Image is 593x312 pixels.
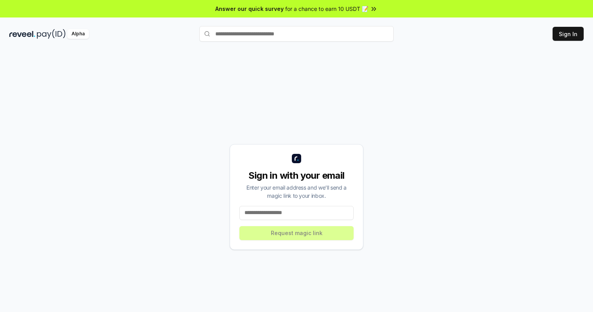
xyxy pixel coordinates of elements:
img: logo_small [292,154,301,163]
span: for a chance to earn 10 USDT 📝 [285,5,368,13]
img: pay_id [37,29,66,39]
img: reveel_dark [9,29,35,39]
div: Enter your email address and we’ll send a magic link to your inbox. [239,183,354,200]
div: Alpha [67,29,89,39]
div: Sign in with your email [239,169,354,182]
span: Answer our quick survey [215,5,284,13]
button: Sign In [553,27,584,41]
